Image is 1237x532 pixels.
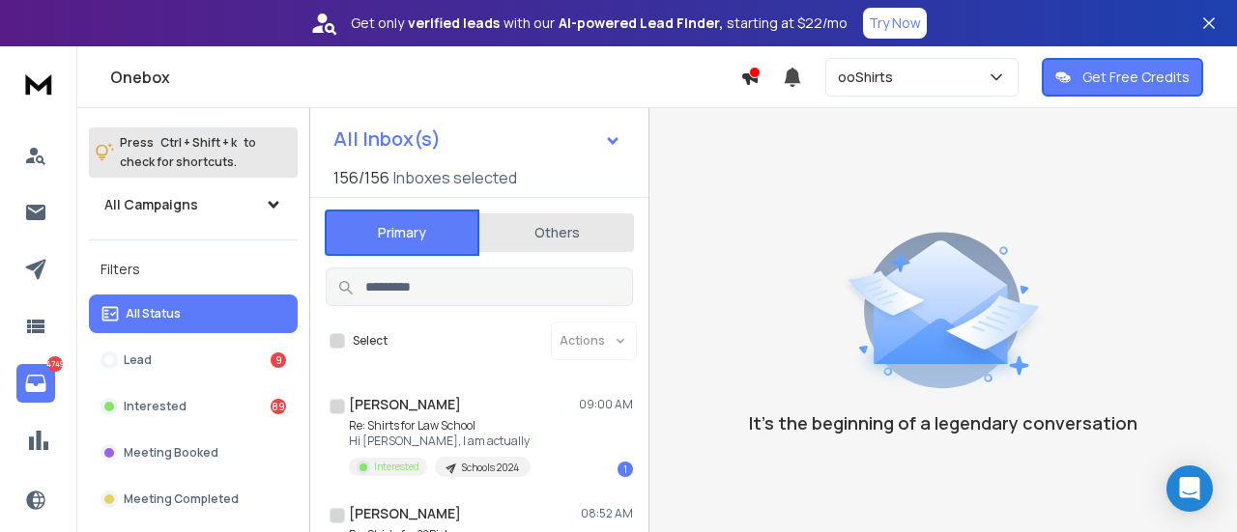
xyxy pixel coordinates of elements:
[479,211,634,254] button: Others
[325,210,479,256] button: Primary
[349,504,461,523] h1: [PERSON_NAME]
[89,387,298,426] button: Interested89
[126,306,181,322] p: All Status
[271,399,286,414] div: 89
[353,333,388,349] label: Select
[124,352,152,368] p: Lead
[124,491,239,507] p: Meeting Completed
[89,480,298,518] button: Meeting Completed
[579,397,633,412] p: 09:00 AM
[89,434,298,472] button: Meeting Booked
[1082,68,1190,87] p: Get Free Credits
[318,120,637,158] button: All Inbox(s)
[374,460,419,474] p: Interested
[351,14,848,33] p: Get only with our starting at $22/mo
[89,185,298,224] button: All Campaigns
[1166,465,1213,512] div: Open Intercom Messenger
[1042,58,1203,97] button: Get Free Credits
[19,66,58,101] img: logo
[349,395,461,414] h1: [PERSON_NAME]
[863,8,927,39] button: Try Now
[559,14,723,33] strong: AI-powered Lead Finder,
[462,461,519,475] p: Schools 2024
[124,399,187,414] p: Interested
[581,506,633,521] p: 08:52 AM
[89,294,298,333] button: All Status
[838,68,901,87] p: ooShirts
[89,256,298,283] h3: Filters
[393,166,517,189] h3: Inboxes selected
[749,409,1137,436] p: It’s the beginning of a legendary conversation
[89,341,298,379] button: Lead9
[333,129,441,149] h1: All Inbox(s)
[349,434,531,449] p: Hi [PERSON_NAME], I am actually
[271,352,286,368] div: 9
[104,195,198,214] h1: All Campaigns
[16,364,55,403] a: 4749
[124,445,218,461] p: Meeting Booked
[408,14,500,33] strong: verified leads
[349,418,531,434] p: Re: Shirts for Law School
[120,133,256,172] p: Press to check for shortcuts.
[47,356,63,372] p: 4749
[333,166,389,189] span: 156 / 156
[869,14,921,33] p: Try Now
[618,462,633,477] div: 1
[110,66,740,89] h1: Onebox
[158,131,240,154] span: Ctrl + Shift + k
